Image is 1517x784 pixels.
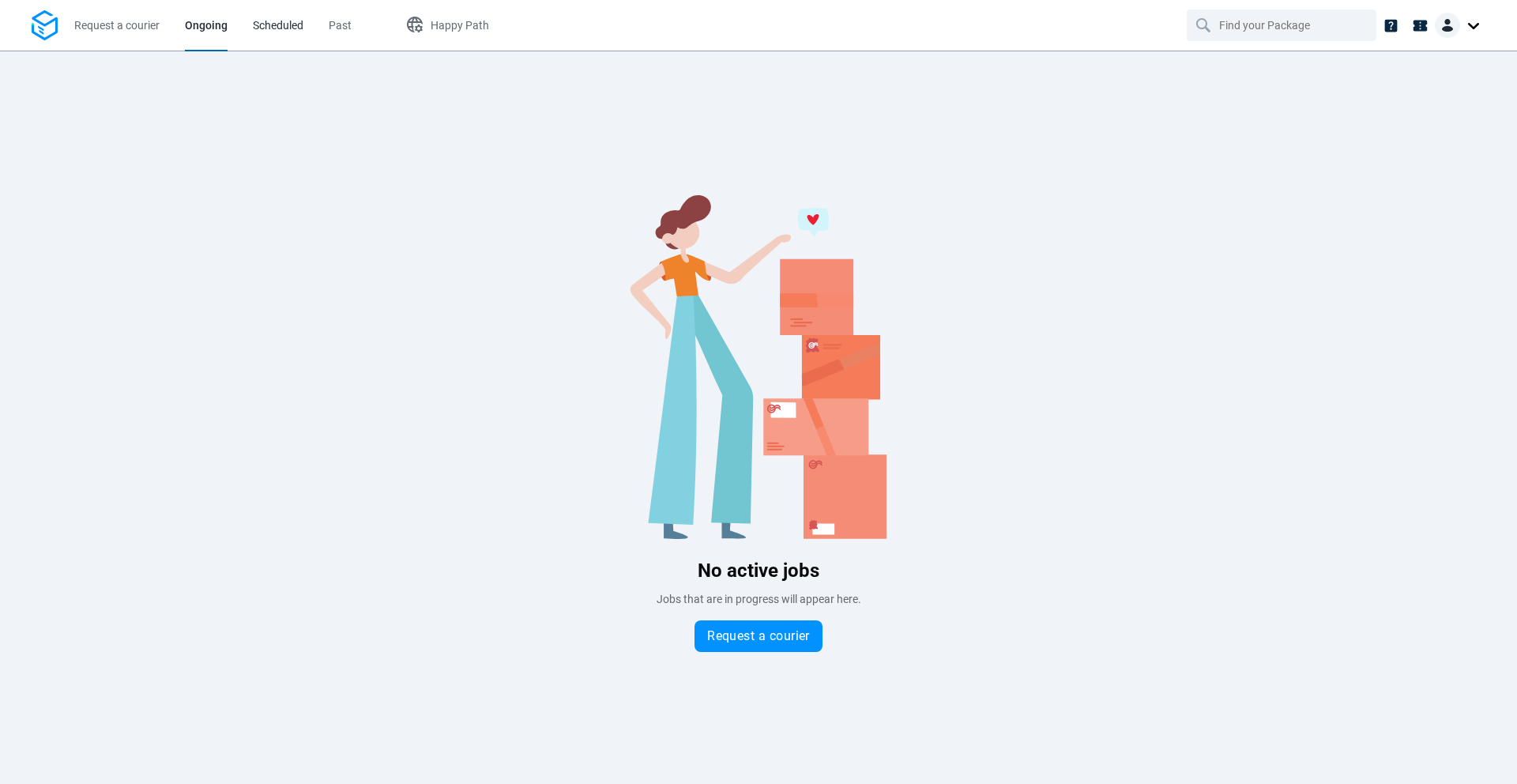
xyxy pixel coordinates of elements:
[707,630,810,643] span: Request a courier
[1435,13,1460,38] img: Client
[521,183,996,539] img: Blank slate
[253,19,303,32] span: Scheduled
[329,19,352,32] span: Past
[32,10,58,41] img: Logo
[657,593,861,605] span: Jobs that are in progress will appear here.
[185,19,228,32] span: Ongoing
[695,620,822,652] button: Request a courier
[74,19,160,32] span: Request a courier
[1219,10,1347,40] input: Find your Package
[431,19,489,32] span: Happy Path
[698,560,819,582] span: No active jobs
